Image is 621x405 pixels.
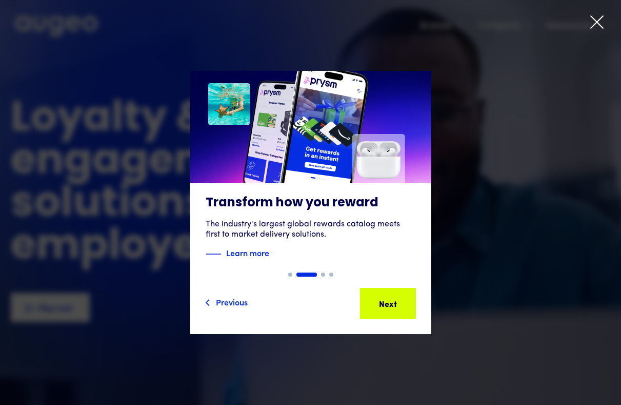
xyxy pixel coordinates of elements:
[321,273,325,277] div: Show slide 3 of 4
[329,273,333,277] div: Show slide 4 of 4
[206,248,221,260] img: Blue decorative line
[270,248,286,260] img: Blue text arrow
[288,273,292,277] div: Show slide 1 of 4
[206,196,416,211] h3: Transform how you reward
[216,296,248,308] div: Previous
[360,288,416,319] a: Next
[190,71,431,273] a: Transform how you rewardThe industry's largest global rewards catalog meets first to market deliv...
[296,273,317,277] div: Show slide 2 of 4
[206,219,416,240] div: The industry's largest global rewards catalog meets first to market delivery solutions.
[226,247,269,258] strong: Learn more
